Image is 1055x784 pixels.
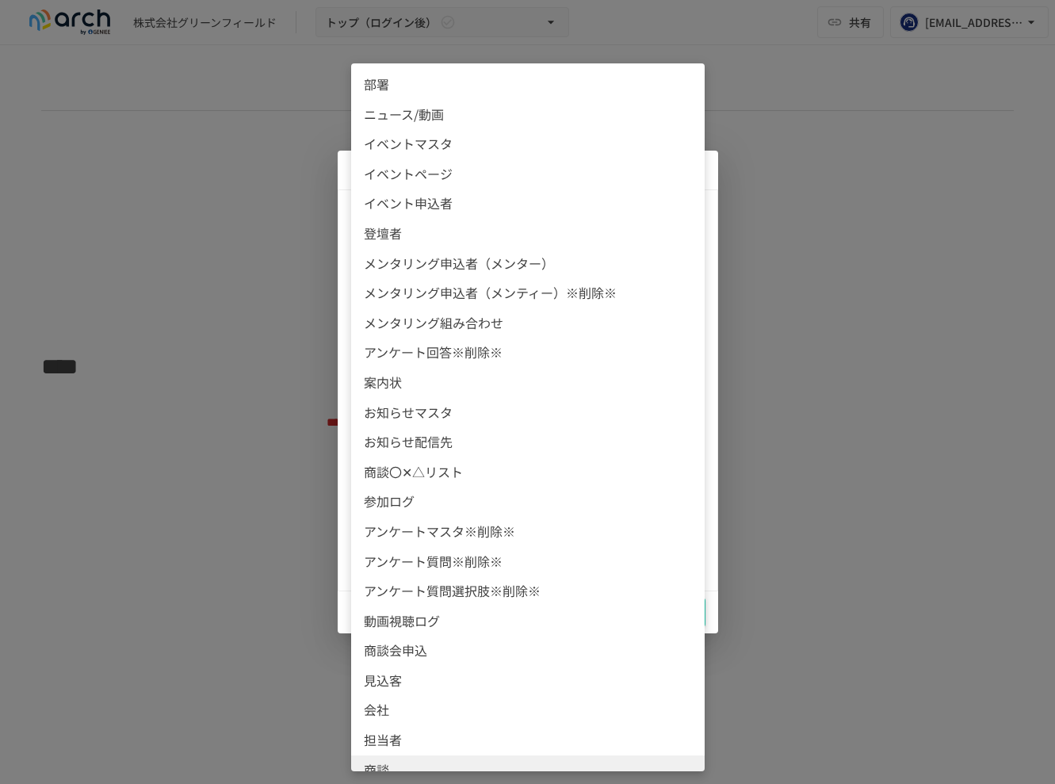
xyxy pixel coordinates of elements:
span: イベントページ [364,164,692,185]
span: 商談 [364,760,692,781]
span: 見込客 [364,671,692,691]
span: お知らせマスタ [364,403,692,423]
span: アンケート質問選択肢※削除※ [364,581,692,602]
span: アンケート質問※削除※ [364,552,692,572]
span: 部署 [364,75,692,95]
span: 動画視聴ログ [364,611,692,632]
span: イベント申込者 [364,193,692,214]
span: 案内状 [364,373,692,393]
span: 会社 [364,700,692,721]
span: ニュース/動画 [364,105,692,125]
span: イベントマスタ [364,134,692,155]
span: 商談会申込 [364,641,692,661]
span: 商談〇✕△リスト [364,462,692,483]
span: 担当者 [364,730,692,751]
span: 登壇者 [364,224,692,244]
span: 参加ログ [364,491,692,512]
span: メンタリング申込者（メンター） [364,254,692,274]
span: メンタリング組み合わせ [364,313,692,334]
span: アンケート回答※削除※ [364,342,692,363]
span: お知らせ配信先 [364,432,692,453]
span: メンタリング申込者（メンティー）※削除※ [364,283,692,304]
span: アンケートマスタ※削除※ [364,522,692,542]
